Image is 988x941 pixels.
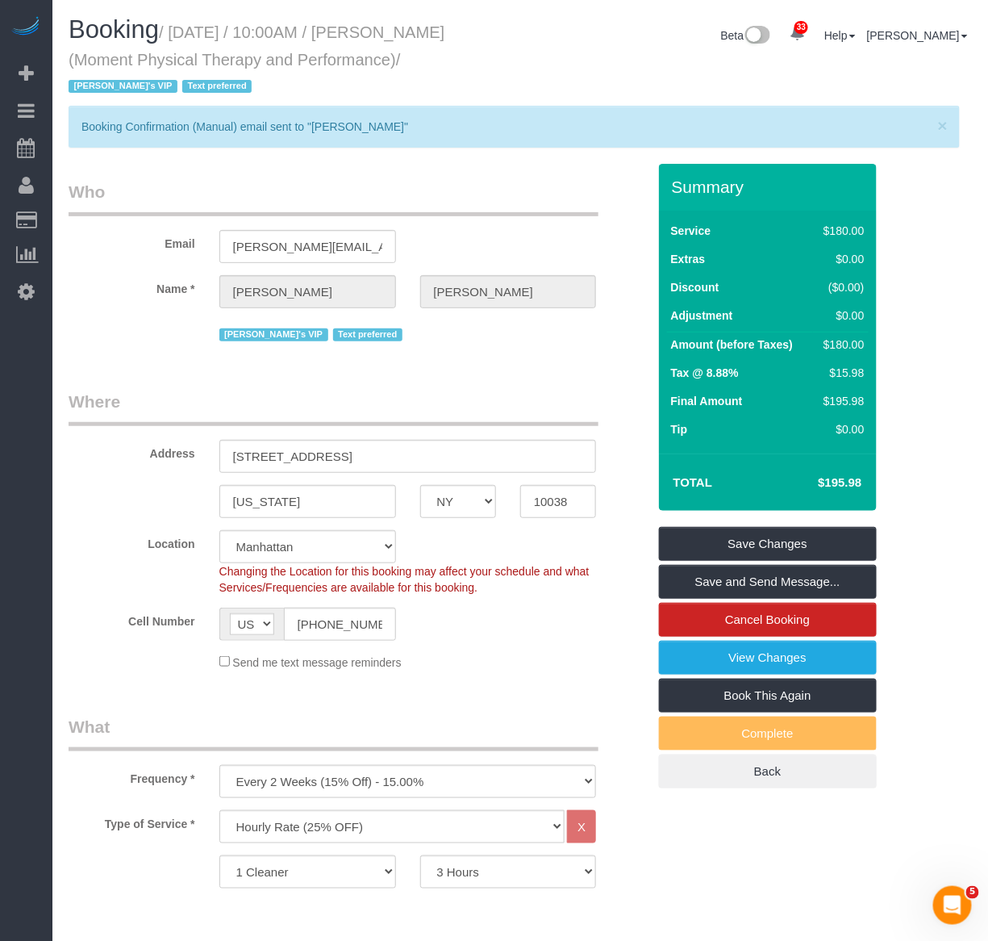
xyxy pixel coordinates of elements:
legend: What [69,715,598,751]
label: Address [56,440,207,462]
a: Help [824,29,856,42]
label: Tax @ 8.88% [671,365,739,381]
strong: Total [673,475,713,489]
label: Name * [56,275,207,297]
a: Save and Send Message... [659,565,877,599]
a: View Changes [659,641,877,675]
p: Booking Confirmation (Manual) email sent to "[PERSON_NAME]" [81,119,931,135]
a: Book This Again [659,679,877,713]
span: Booking [69,15,159,44]
legend: Who [69,180,598,216]
label: Cell Number [56,608,207,629]
label: Discount [671,279,719,295]
a: Back [659,755,877,788]
label: Amount (before Taxes) [671,337,793,353]
div: $0.00 [817,307,864,324]
img: Automaid Logo [10,16,42,39]
label: Email [56,230,207,252]
label: Final Amount [671,393,743,409]
label: Tip [671,421,688,437]
div: $0.00 [817,421,864,437]
img: New interface [744,26,770,47]
label: Extras [671,251,706,267]
div: $0.00 [817,251,864,267]
div: ($0.00) [817,279,864,295]
div: $195.98 [817,393,864,409]
span: / [69,51,401,96]
span: 33 [794,21,808,34]
label: Service [671,223,711,239]
small: / [DATE] / 10:00AM / [PERSON_NAME] (Moment Physical Therapy and Performance) [69,23,444,96]
div: $180.00 [817,223,864,239]
a: Beta [721,29,771,42]
div: $180.00 [817,337,864,353]
a: Cancel Booking [659,603,877,637]
label: Type of Service * [56,810,207,832]
button: Close [938,117,948,134]
span: × [938,116,948,135]
label: Frequency * [56,765,207,787]
span: 5 [966,886,979,899]
input: First Name [219,275,396,308]
span: Send me text message reminders [232,656,401,669]
span: Changing the Location for this booking may affect your schedule and what Services/Frequencies are... [219,565,590,594]
span: Text preferred [333,328,402,341]
input: Zip Code [520,485,596,518]
h4: $195.98 [769,476,861,490]
input: City [219,485,396,518]
input: Email [219,230,396,263]
h3: Summary [672,178,869,196]
span: Text preferred [182,80,252,93]
span: [PERSON_NAME]'s VIP [69,80,177,93]
div: $15.98 [817,365,864,381]
span: [PERSON_NAME]'s VIP [219,328,328,341]
legend: Where [69,390,598,426]
iframe: Intercom live chat [933,886,972,925]
input: Cell Number [284,608,396,641]
a: 33 [782,16,813,52]
a: Save Changes [659,527,877,561]
input: Last Name [420,275,597,308]
label: Adjustment [671,307,733,324]
a: [PERSON_NAME] [867,29,968,42]
label: Location [56,530,207,552]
